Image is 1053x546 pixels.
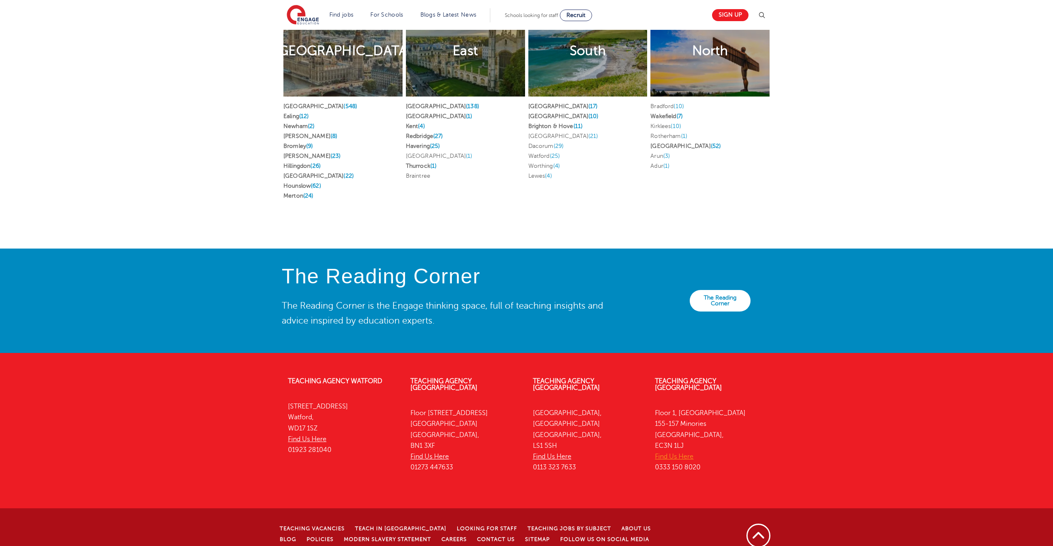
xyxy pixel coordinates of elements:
a: [GEOGRAPHIC_DATA](138) [406,103,479,109]
span: (22) [343,173,354,179]
a: Bromley(9) [283,143,313,149]
a: Teach in [GEOGRAPHIC_DATA] [355,526,446,532]
span: (12) [299,113,309,119]
span: (4) [553,163,560,169]
span: (25) [550,153,560,159]
p: [GEOGRAPHIC_DATA], [GEOGRAPHIC_DATA] [GEOGRAPHIC_DATA], LS1 5SH 0113 323 7633 [533,408,643,473]
span: (10) [671,123,681,129]
span: (11) [573,123,583,129]
li: Kirklees [650,121,770,131]
span: (1) [466,153,472,159]
span: (23) [331,153,341,159]
a: Sign up [712,9,748,21]
span: (138) [466,103,479,109]
span: (62) [311,183,321,189]
li: [GEOGRAPHIC_DATA] [406,151,525,161]
span: (25) [430,143,440,149]
a: Careers [441,536,467,542]
p: The Reading Corner is the Engage thinking space, full of teaching insights and advice inspired by... [282,298,609,328]
a: Thurrock(1) [406,163,437,169]
span: (548) [343,103,357,109]
a: Blog [280,536,296,542]
a: Recruit [560,10,592,21]
a: Teaching jobs by subject [528,526,611,532]
h2: [GEOGRAPHIC_DATA] [275,42,411,60]
a: [PERSON_NAME](8) [283,133,337,139]
a: Modern Slavery Statement [344,536,431,542]
li: Adur [650,161,770,171]
span: (1) [663,163,669,169]
li: Lewes [528,171,648,181]
a: Redbridge(27) [406,133,443,139]
span: (24) [303,193,314,199]
li: Rotherham [650,131,770,141]
span: (1) [430,163,437,169]
a: Teaching Agency Watford [288,377,382,385]
a: Blogs & Latest News [420,12,477,18]
h4: The Reading Corner [282,265,609,288]
span: (26) [310,163,321,169]
span: (4) [418,123,425,129]
a: [GEOGRAPHIC_DATA](10) [528,113,599,119]
span: (27) [433,133,443,139]
a: Wakefield(7) [650,113,683,119]
span: (10) [674,103,684,109]
a: Find Us Here [288,435,326,443]
span: (10) [588,113,599,119]
a: Sitemap [525,536,550,542]
a: Newham(2) [283,123,314,129]
span: Recruit [566,12,585,18]
span: (17) [588,103,598,109]
span: (7) [676,113,683,119]
a: About Us [621,526,651,532]
p: [STREET_ADDRESS] Watford, WD17 1SZ 01923 281040 [288,401,398,455]
p: Floor [STREET_ADDRESS] [GEOGRAPHIC_DATA] [GEOGRAPHIC_DATA], BN1 3XF 01273 447633 [410,408,521,473]
span: (52) [711,143,721,149]
span: (4) [545,173,552,179]
a: [GEOGRAPHIC_DATA](1) [406,113,473,119]
h2: South [570,42,606,60]
a: The Reading Corner [690,290,751,312]
a: [PERSON_NAME](23) [283,153,341,159]
a: Follow us on Social Media [560,536,649,542]
a: Teaching Agency [GEOGRAPHIC_DATA] [655,377,722,391]
h2: North [692,42,728,60]
h2: East [453,42,478,60]
span: (8) [331,133,337,139]
a: For Schools [370,12,403,18]
span: (21) [588,133,598,139]
img: Engage Education [287,5,319,26]
span: (1) [466,113,472,119]
li: Arun [650,151,770,161]
a: Merton(24) [283,193,313,199]
a: [GEOGRAPHIC_DATA](22) [283,173,354,179]
a: [GEOGRAPHIC_DATA](17) [528,103,598,109]
span: (29) [554,143,564,149]
a: Looking for staff [457,526,517,532]
a: Contact Us [477,536,515,542]
li: Braintree [406,171,525,181]
span: (1) [681,133,687,139]
span: Schools looking for staff [505,12,558,18]
a: Find jobs [329,12,354,18]
span: (3) [663,153,670,159]
li: Watford [528,151,648,161]
a: Hillingdon(26) [283,163,321,169]
li: Dacorum [528,141,648,151]
li: Bradford [650,101,770,111]
a: Ealing(12) [283,113,309,119]
li: Worthing [528,161,648,171]
a: Teaching Agency [GEOGRAPHIC_DATA] [410,377,477,391]
span: (9) [306,143,313,149]
a: Kent(4) [406,123,425,129]
a: [GEOGRAPHIC_DATA](548) [283,103,357,109]
a: Policies [307,536,333,542]
a: Find Us Here [533,453,571,460]
a: Find Us Here [655,453,693,460]
a: [GEOGRAPHIC_DATA](52) [650,143,721,149]
a: Teaching Agency [GEOGRAPHIC_DATA] [533,377,600,391]
span: (2) [308,123,314,129]
a: Havering(25) [406,143,440,149]
li: [GEOGRAPHIC_DATA] [528,131,648,141]
p: Floor 1, [GEOGRAPHIC_DATA] 155-157 Minories [GEOGRAPHIC_DATA], EC3N 1LJ 0333 150 8020 [655,408,765,473]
